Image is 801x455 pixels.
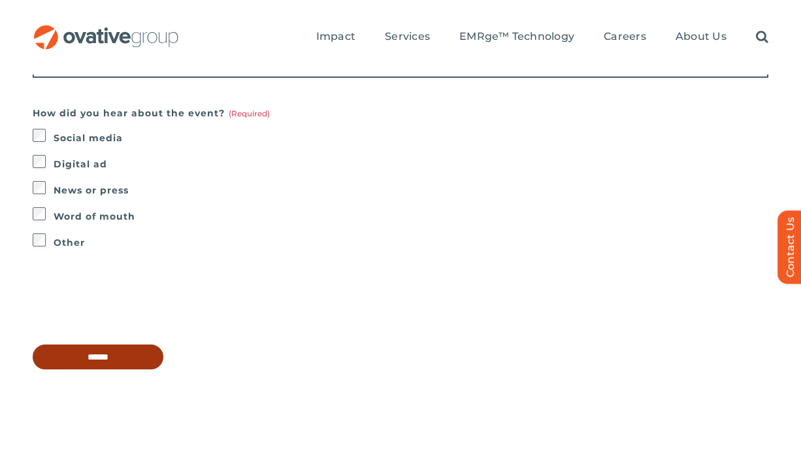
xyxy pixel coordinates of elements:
label: Other [54,233,768,252]
nav: Menu [316,16,768,58]
label: News or press [54,181,768,199]
label: Word of mouth [54,207,768,226]
a: Services [385,30,430,44]
a: OG_Full_horizontal_RGB [33,24,180,36]
span: Services [385,30,430,43]
label: Social media [54,129,768,147]
a: About Us [676,30,727,44]
a: EMRge™ Technology [459,30,574,44]
a: Impact [316,30,355,44]
iframe: reCAPTCHA [33,278,231,329]
label: Digital ad [54,155,768,173]
span: Impact [316,30,355,43]
span: About Us [676,30,727,43]
span: (Required) [229,109,270,118]
a: Search [756,30,768,44]
a: Careers [604,30,646,44]
legend: How did you hear about the event? [33,104,270,122]
span: EMRge™ Technology [459,30,574,43]
span: Careers [604,30,646,43]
